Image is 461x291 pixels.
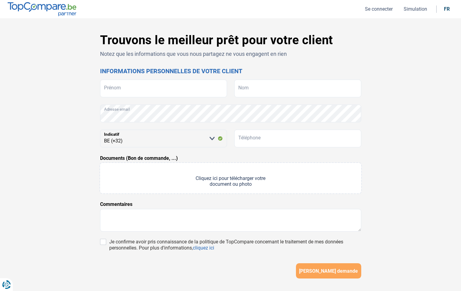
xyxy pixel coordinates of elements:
label: Commentaires [100,201,132,208]
p: Notez que les informations que vous nous partagez ne vous engagent en rien [100,50,361,58]
button: Se connecter [363,6,394,12]
h1: Trouvons le meilleur prêt pour votre client [100,33,361,48]
img: TopCompare.be [8,2,76,16]
h2: Informations personnelles de votre client [100,67,361,75]
button: [PERSON_NAME] demande [296,263,361,278]
button: Simulation [402,6,429,12]
span: [PERSON_NAME] demande [299,268,358,274]
input: 401020304 [234,130,361,147]
select: Indicatif [100,130,227,147]
label: Documents (Bon de commande, ...) [100,155,178,162]
div: fr [444,6,450,12]
a: cliquez ici [193,245,214,251]
div: Je confirme avoir pris connaissance de la politique de TopCompare concernant le traitement de mes... [109,239,361,251]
